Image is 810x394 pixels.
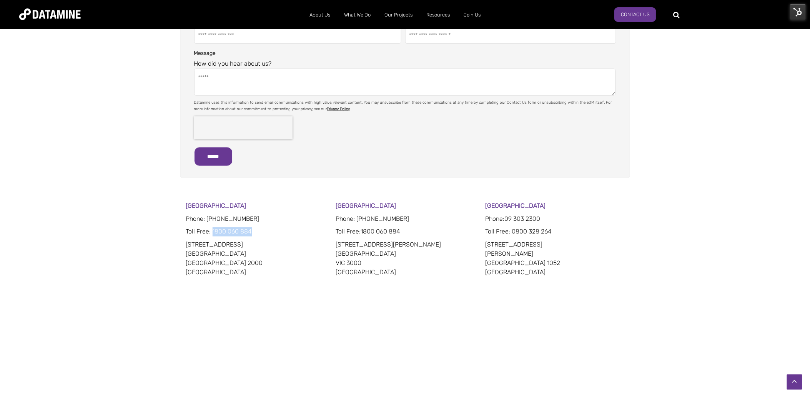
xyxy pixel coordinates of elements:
strong: [GEOGRAPHIC_DATA] [336,202,396,209]
a: About Us [303,5,337,25]
iframe: reCAPTCHA [194,116,293,139]
span: Message [194,50,216,56]
a: Privacy Policy [327,107,350,111]
p: Phone: [486,214,624,223]
p: 1800 060 884 [336,227,474,237]
a: Contact Us [614,7,656,22]
strong: [GEOGRAPHIC_DATA] [186,202,246,209]
p: [STREET_ADDRESS][PERSON_NAME] [GEOGRAPHIC_DATA] VIC 3000 [GEOGRAPHIC_DATA] [336,240,474,277]
a: What We Do [337,5,378,25]
img: Datamine [19,8,81,20]
span: Phone: [PHONE_NUMBER] [186,215,259,222]
a: Our Projects [378,5,419,25]
span: Toll Free: 0800 328 264 [486,228,552,235]
legend: How did you hear about us? [194,58,616,69]
a: Resources [419,5,457,25]
span: Toll Free: [336,228,361,235]
img: HubSpot Tools Menu Toggle [790,4,806,20]
span: Phone: [PHONE_NUMBER] [336,215,409,222]
p: Datamine uses this information to send email communications with high value, relevant content. Yo... [194,99,616,113]
a: Join Us [457,5,487,25]
p: [STREET_ADDRESS] [GEOGRAPHIC_DATA] [GEOGRAPHIC_DATA] 2000 [GEOGRAPHIC_DATA] [186,240,325,277]
p: : 1800 060 884 [186,227,325,237]
span: Toll Free [186,228,210,235]
p: [STREET_ADDRESS] [PERSON_NAME] [GEOGRAPHIC_DATA] 1052 [GEOGRAPHIC_DATA] [486,240,624,277]
strong: [GEOGRAPHIC_DATA] [486,202,546,209]
span: 09 303 2300 [505,215,541,222]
